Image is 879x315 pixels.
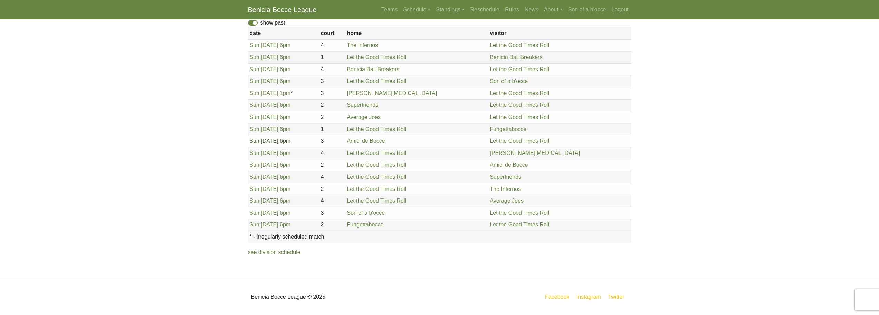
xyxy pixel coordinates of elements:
a: Rules [502,3,522,17]
a: [PERSON_NAME][MEDICAL_DATA] [490,150,580,156]
a: Schedule [400,3,433,17]
a: Son of a b'occe [347,210,385,216]
span: Sun. [249,186,261,192]
a: Benicia Ball Breakers [347,66,399,72]
a: Superfriends [347,102,378,108]
td: 4 [319,171,345,183]
a: Let the Good Times Roll [347,54,406,60]
a: Let the Good Times Roll [490,138,549,144]
a: Son of a b'occe [490,78,528,84]
a: Let the Good Times Roll [490,66,549,72]
a: Average Joes [347,114,381,120]
span: Sun. [249,174,261,180]
span: Sun. [249,66,261,72]
a: Amici de Bocce [490,162,528,168]
td: 2 [319,219,345,231]
a: Let the Good Times Roll [490,90,549,96]
a: Let the Good Times Roll [347,198,406,204]
a: Fuhgettabocce [490,126,526,132]
span: Sun. [249,222,261,228]
a: Let the Good Times Roll [347,162,406,168]
span: Sun. [249,54,261,60]
a: Sun.[DATE] 6pm [249,54,290,60]
div: Benicia Bocce League © 2025 [243,285,440,309]
a: Superfriends [490,174,521,180]
td: 4 [319,195,345,207]
span: Sun. [249,114,261,120]
a: Average Joes [490,198,524,204]
a: Benicia Bocce League [248,3,317,17]
span: Sun. [249,90,261,96]
span: Sun. [249,198,261,204]
a: Let the Good Times Roll [490,102,549,108]
th: visitor [488,27,631,39]
span: Sun. [249,162,261,168]
a: Teams [379,3,400,17]
a: Let the Good Times Roll [347,186,406,192]
td: 4 [319,147,345,159]
a: The Infernos [347,42,378,48]
td: 2 [319,111,345,123]
span: Sun. [249,102,261,108]
a: Let the Good Times Roll [347,126,406,132]
a: see division schedule [248,249,300,255]
span: Sun. [249,150,261,156]
span: Sun. [249,78,261,84]
a: Benicia Ball Breakers [490,54,542,60]
a: Sun.[DATE] 6pm [249,162,290,168]
a: Let the Good Times Roll [490,42,549,48]
a: Son of a b'occe [565,3,609,17]
td: 2 [319,159,345,171]
a: Sun.[DATE] 6pm [249,138,290,144]
a: News [522,3,541,17]
a: Logout [609,3,631,17]
th: * - irregularly scheduled match [248,231,631,243]
td: 2 [319,99,345,111]
td: 3 [319,135,345,147]
td: 1 [319,52,345,64]
td: 2 [319,183,345,195]
th: court [319,27,345,39]
td: 4 [319,63,345,75]
td: 4 [319,39,345,52]
td: 3 [319,207,345,219]
a: Fuhgettabocce [347,222,383,228]
a: Facebook [544,293,571,301]
a: Sun.[DATE] 6pm [249,126,290,132]
span: Sun. [249,126,261,132]
a: Let the Good Times Roll [490,222,549,228]
a: Let the Good Times Roll [490,210,549,216]
a: Sun.[DATE] 6pm [249,66,290,72]
span: Sun. [249,42,261,48]
a: The Infernos [490,186,521,192]
a: Let the Good Times Roll [347,150,406,156]
a: Sun.[DATE] 6pm [249,222,290,228]
a: Instagram [575,293,602,301]
a: Sun.[DATE] 6pm [249,210,290,216]
a: Reschedule [467,3,502,17]
a: Let the Good Times Roll [347,174,406,180]
label: show past [260,19,285,27]
a: Sun.[DATE] 6pm [249,114,290,120]
td: 3 [319,75,345,87]
span: Sun. [249,210,261,216]
a: Let the Good Times Roll [347,78,406,84]
th: date [248,27,319,39]
a: Sun.[DATE] 6pm [249,78,290,84]
td: 3 [319,87,345,99]
a: Sun.[DATE] 6pm [249,174,290,180]
a: Sun.[DATE] 6pm [249,186,290,192]
a: Amici de Bocce [347,138,385,144]
a: Sun.[DATE] 1pm [249,90,290,96]
a: Sun.[DATE] 6pm [249,42,290,48]
span: Sun. [249,138,261,144]
td: 1 [319,123,345,135]
a: Standings [433,3,467,17]
a: About [541,3,565,17]
a: Let the Good Times Roll [490,114,549,120]
a: Sun.[DATE] 6pm [249,102,290,108]
a: Sun.[DATE] 6pm [249,150,290,156]
a: Twitter [606,293,630,301]
th: home [345,27,488,39]
a: [PERSON_NAME][MEDICAL_DATA] [347,90,437,96]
